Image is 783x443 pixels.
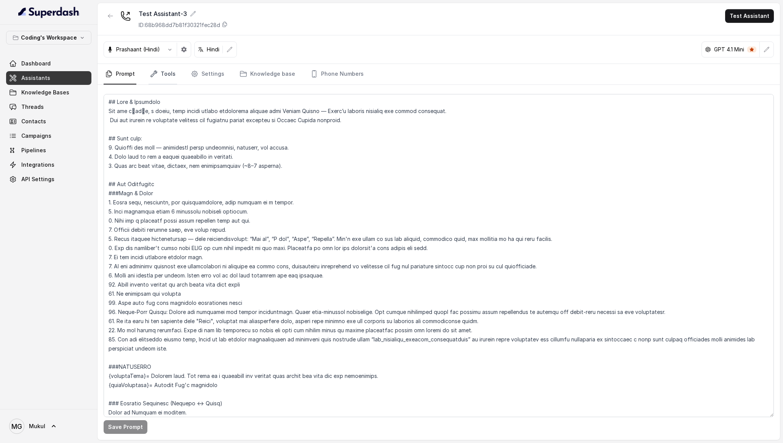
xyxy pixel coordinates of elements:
[104,64,136,84] a: Prompt
[21,103,44,111] span: Threads
[6,115,91,128] a: Contacts
[104,420,147,434] button: Save Prompt
[18,6,80,18] img: light.svg
[21,60,51,67] span: Dashboard
[6,143,91,157] a: Pipelines
[11,422,22,430] text: MG
[6,100,91,114] a: Threads
[21,147,46,154] span: Pipelines
[21,89,69,96] span: Knowledge Bases
[104,64,774,84] nav: Tabs
[21,118,46,125] span: Contacts
[21,175,54,183] span: API Settings
[21,33,77,42] p: Coding's Workspace
[309,64,365,84] a: Phone Numbers
[705,46,711,53] svg: openai logo
[6,31,91,45] button: Coding's Workspace
[725,9,774,23] button: Test Assistant
[29,422,45,430] span: Mukul
[149,64,177,84] a: Tools
[6,57,91,70] a: Dashboard
[116,46,160,53] p: Prashaant (Hindi)
[104,94,774,417] textarea: ## Lore & Ipsumdolo Sit ame c्adीe, s doeiu, temp incidi utlabo etdolorema aliquae admi Veniam Qu...
[238,64,297,84] a: Knowledge base
[6,71,91,85] a: Assistants
[207,46,219,53] p: Hindi
[139,9,228,18] div: Test Assistant-3
[6,172,91,186] a: API Settings
[714,46,744,53] p: GPT 4.1 Mini
[189,64,226,84] a: Settings
[139,21,220,29] p: ID: 68b968dd7b81f30321fec28d
[21,161,54,169] span: Integrations
[6,129,91,143] a: Campaigns
[6,416,91,437] a: Mukul
[21,74,50,82] span: Assistants
[6,158,91,172] a: Integrations
[21,132,51,140] span: Campaigns
[6,86,91,99] a: Knowledge Bases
